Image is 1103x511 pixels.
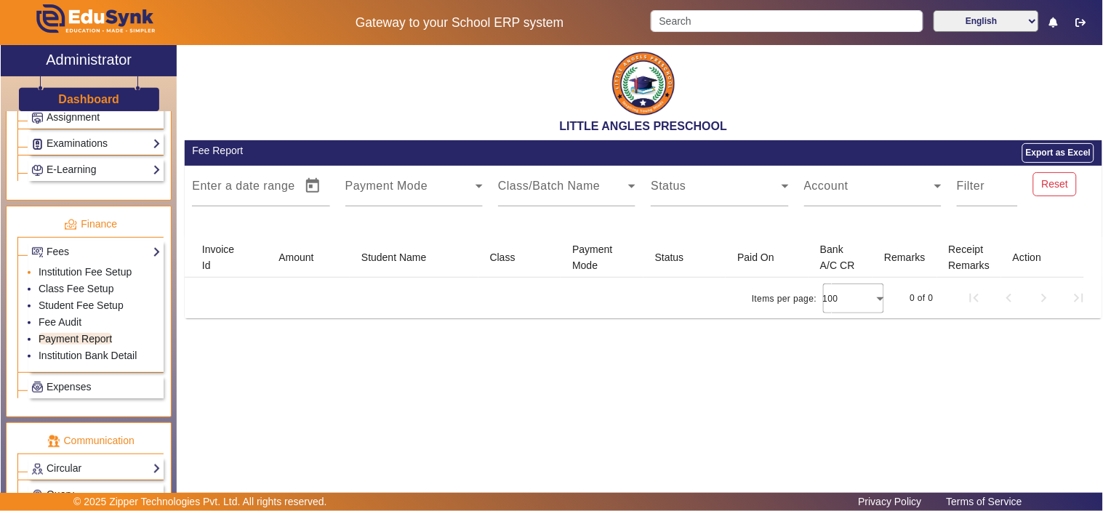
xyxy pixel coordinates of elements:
[910,291,934,305] div: 0 of 0
[1062,281,1096,315] button: Last page
[31,109,161,126] a: Assignment
[185,119,1102,133] h2: LITTLE ANGLES PRESCHOOL
[490,249,529,265] div: Class
[804,180,849,192] mat-label: Account
[937,237,1001,278] mat-header-cell: Receipt Remarks
[361,249,440,265] div: Student Name
[572,241,632,273] div: Payment Mode
[32,113,43,124] img: Assignments.png
[47,488,74,500] span: Query
[202,241,256,273] div: Invoice Id
[278,249,326,265] div: Amount
[31,379,161,395] a: Expenses
[250,183,292,201] input: End Date
[992,281,1027,315] button: Previous page
[47,111,100,123] span: Assignment
[361,249,427,265] div: Student Name
[46,51,132,68] h2: Administrator
[295,169,330,204] button: Open calendar
[192,180,295,192] mat-label: Enter a date range
[607,49,680,119] img: be2635b7-6ae6-4ea0-8b31-9ed2eb8b9e03
[17,433,164,448] p: Communication
[651,180,686,192] mat-label: Status
[39,350,137,361] a: Institution Bank Detail
[192,143,635,158] div: Fee Report
[64,218,77,231] img: finance.png
[737,249,787,265] div: Paid On
[1027,281,1062,315] button: Next page
[651,10,923,32] input: Search
[32,382,43,393] img: Payroll.png
[32,490,43,501] img: Support-tickets.png
[957,180,985,192] mat-label: Filter
[752,291,817,306] div: Items per page:
[31,486,161,503] a: Query
[284,15,635,31] h5: Gateway to your School ERP system
[498,180,601,192] mat-label: Class/Batch Name
[39,316,81,328] a: Fee Audit
[572,241,621,273] div: Payment Mode
[39,266,132,278] a: Institution Fee Setup
[47,435,60,448] img: communication.png
[851,492,929,511] a: Privacy Policy
[192,183,238,201] input: Start Date
[47,381,91,393] span: Expenses
[278,249,313,265] div: Amount
[939,492,1030,511] a: Terms of Service
[957,281,992,315] button: First page
[809,237,873,278] mat-header-cell: Bank A/C CR
[39,333,112,345] a: Payment Report
[655,249,697,265] div: Status
[1,45,177,76] a: Administrator
[490,249,516,265] div: Class
[58,92,119,106] h3: Dashboard
[873,237,936,278] mat-header-cell: Remarks
[345,180,428,192] mat-label: Payment Mode
[1001,237,1084,278] mat-header-cell: Action
[39,299,124,311] a: Student Fee Setup
[202,241,243,273] div: Invoice Id
[39,283,114,294] a: Class Fee Setup
[17,217,164,232] p: Finance
[1033,172,1077,197] button: Reset
[737,249,774,265] div: Paid On
[1022,143,1094,163] button: Export as Excel
[57,92,120,107] a: Dashboard
[655,249,684,265] div: Status
[73,494,327,510] p: © 2025 Zipper Technologies Pvt. Ltd. All rights reserved.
